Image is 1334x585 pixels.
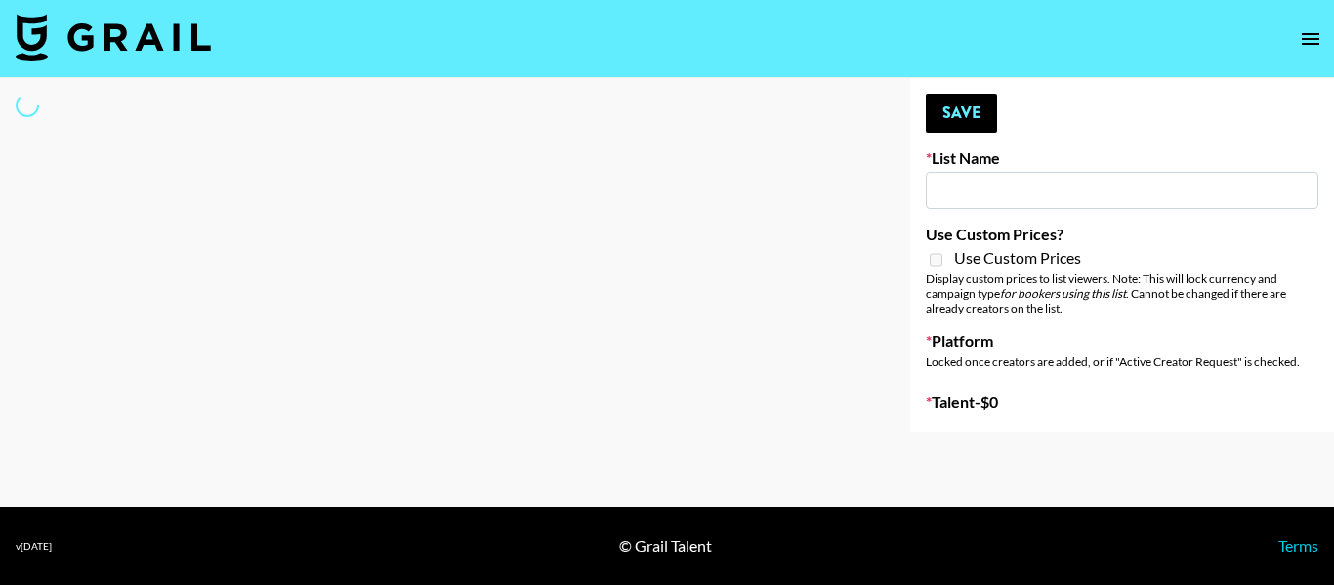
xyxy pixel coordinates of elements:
label: List Name [926,148,1318,168]
label: Use Custom Prices? [926,225,1318,244]
div: © Grail Talent [619,536,712,556]
div: v [DATE] [16,540,52,553]
a: Terms [1278,536,1318,555]
span: Use Custom Prices [954,248,1081,268]
button: Save [926,94,997,133]
div: Display custom prices to list viewers. Note: This will lock currency and campaign type . Cannot b... [926,272,1318,315]
em: for bookers using this list [1000,286,1126,301]
label: Talent - $ 0 [926,393,1318,412]
label: Platform [926,331,1318,351]
img: Grail Talent [16,14,211,61]
div: Locked once creators are added, or if "Active Creator Request" is checked. [926,355,1318,369]
button: open drawer [1291,20,1330,59]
